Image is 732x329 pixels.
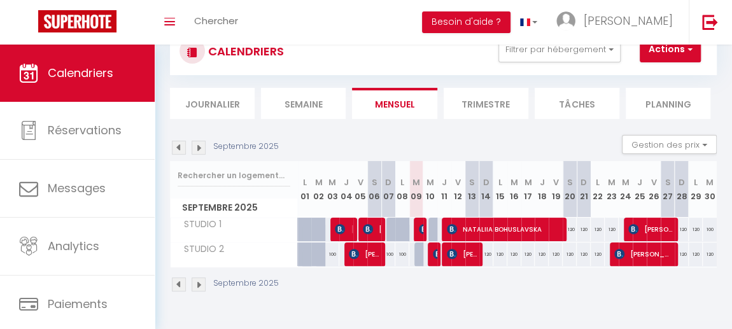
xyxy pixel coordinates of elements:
abbr: M [412,176,420,188]
th: 09 [409,161,423,218]
th: 21 [577,161,591,218]
abbr: V [358,176,363,188]
th: 19 [549,161,563,218]
th: 03 [325,161,339,218]
th: 14 [479,161,493,218]
h3: CALENDRIERS [205,37,284,66]
button: Gestion des prix [622,135,717,154]
li: Trimestre [444,88,528,119]
abbr: L [596,176,600,188]
th: 04 [339,161,353,218]
span: [PERSON_NAME] [614,242,672,266]
th: 30 [703,161,717,218]
th: 10 [423,161,437,218]
li: Journalier [170,88,255,119]
th: 23 [605,161,619,218]
span: NATALIIA BOHUSLAVSKA [447,217,558,241]
span: [PERSON_NAME] [628,217,673,241]
div: 120 [535,242,549,266]
th: 02 [311,161,325,218]
th: 16 [507,161,521,218]
div: 120 [591,218,605,241]
input: Rechercher un logement... [178,164,290,187]
abbr: L [400,176,404,188]
p: Septembre 2025 [213,277,279,290]
abbr: D [483,176,489,188]
div: 120 [563,218,577,241]
span: [PERSON_NAME] [335,217,353,241]
div: 120 [549,242,563,266]
th: 06 [367,161,381,218]
abbr: M [622,176,630,188]
th: 17 [521,161,535,218]
th: 05 [353,161,367,218]
abbr: S [665,176,670,188]
abbr: V [553,176,559,188]
abbr: M [510,176,518,188]
th: 15 [493,161,507,218]
li: Semaine [261,88,346,119]
button: Actions [640,37,701,62]
button: Besoin d'aide ? [422,11,510,33]
abbr: J [637,176,642,188]
div: 120 [479,242,493,266]
div: 120 [493,242,507,266]
div: 100 [325,242,339,266]
div: 120 [563,242,577,266]
abbr: V [455,176,461,188]
abbr: L [694,176,698,188]
th: 24 [619,161,633,218]
abbr: M [426,176,434,188]
abbr: M [524,176,531,188]
span: Septembre 2025 [171,199,297,217]
abbr: J [539,176,544,188]
div: 120 [605,218,619,241]
th: 29 [689,161,703,218]
th: 07 [381,161,395,218]
th: 12 [451,161,465,218]
th: 11 [437,161,451,218]
abbr: V [651,176,656,188]
div: 120 [577,218,591,241]
button: Filtrer par hébergement [498,37,621,62]
abbr: M [706,176,714,188]
span: STUDIO 1 [172,218,225,232]
img: ... [556,11,575,31]
abbr: M [314,176,322,188]
button: Ouvrir le widget de chat LiveChat [10,5,48,43]
abbr: M [328,176,336,188]
abbr: D [679,176,685,188]
p: Septembre 2025 [213,141,279,153]
span: [PERSON_NAME] [584,13,673,29]
div: 120 [521,242,535,266]
abbr: L [302,176,306,188]
span: Réservations [48,122,122,138]
th: 22 [591,161,605,218]
div: 100 [395,242,409,266]
th: 01 [298,161,312,218]
div: 100 [703,218,717,241]
abbr: S [469,176,475,188]
span: Chercher [194,14,238,27]
div: 120 [689,242,703,266]
th: 08 [395,161,409,218]
th: 13 [465,161,479,218]
div: 100 [381,242,395,266]
li: Planning [626,88,710,119]
th: 26 [647,161,661,218]
abbr: L [498,176,502,188]
li: Mensuel [352,88,437,119]
abbr: M [608,176,616,188]
th: 20 [563,161,577,218]
span: [PERSON_NAME] [447,242,478,266]
th: 18 [535,161,549,218]
span: [PERSON_NAME] [363,217,381,241]
span: [PERSON_NAME] [349,242,380,266]
div: 120 [577,242,591,266]
div: 120 [675,242,689,266]
abbr: D [581,176,587,188]
span: [PERSON_NAME] [433,242,437,266]
img: logout [702,14,718,30]
abbr: D [385,176,391,188]
div: 120 [703,242,717,266]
